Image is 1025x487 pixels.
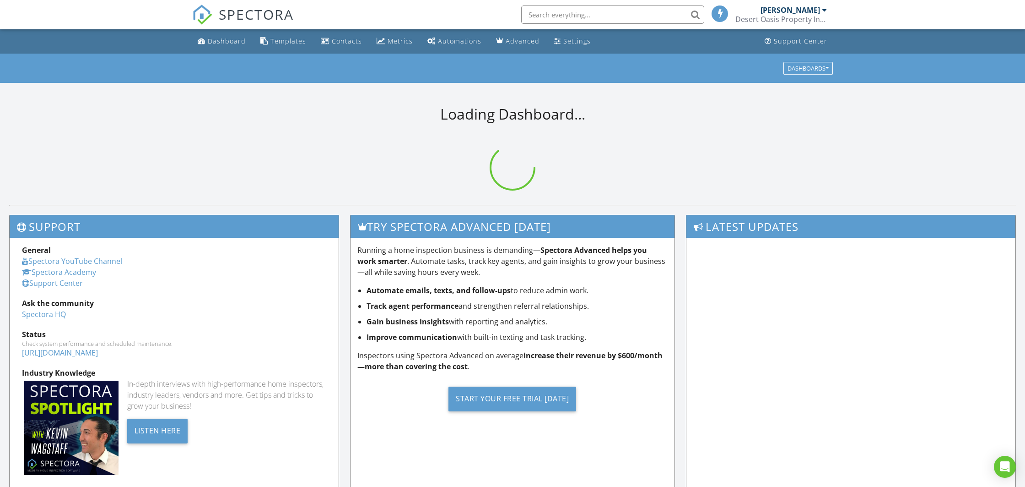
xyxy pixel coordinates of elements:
[22,256,122,266] a: Spectora YouTube Channel
[438,37,481,45] div: Automations
[388,37,413,45] div: Metrics
[208,37,246,45] div: Dashboard
[127,425,188,435] a: Listen Here
[22,329,326,340] div: Status
[448,387,576,411] div: Start Your Free Trial [DATE]
[761,5,820,15] div: [PERSON_NAME]
[761,33,831,50] a: Support Center
[351,215,674,238] h3: Try spectora advanced [DATE]
[357,350,663,372] strong: increase their revenue by $600/month—more than covering the cost
[994,456,1016,478] div: Open Intercom Messenger
[367,285,511,295] strong: Automate emails, texts, and follow-ups
[194,33,249,50] a: Dashboard
[127,419,188,443] div: Listen Here
[367,285,667,296] li: to reduce admin work.
[22,340,326,347] div: Check system performance and scheduled maintenance.
[257,33,310,50] a: Templates
[367,301,459,311] strong: Track agent performance
[367,332,667,343] li: with built-in texting and task tracking.
[367,317,449,327] strong: Gain business insights
[686,215,1015,238] h3: Latest Updates
[424,33,485,50] a: Automations (Basic)
[506,37,539,45] div: Advanced
[22,367,326,378] div: Industry Knowledge
[22,298,326,309] div: Ask the community
[563,37,591,45] div: Settings
[492,33,543,50] a: Advanced
[192,12,294,32] a: SPECTORA
[357,350,667,372] p: Inspectors using Spectora Advanced on average .
[317,33,366,50] a: Contacts
[367,316,667,327] li: with reporting and analytics.
[788,65,829,71] div: Dashboards
[22,245,51,255] strong: General
[22,348,98,358] a: [URL][DOMAIN_NAME]
[192,5,212,25] img: The Best Home Inspection Software - Spectora
[219,5,294,24] span: SPECTORA
[735,15,827,24] div: Desert Oasis Property Inspections
[22,309,66,319] a: Spectora HQ
[22,267,96,277] a: Spectora Academy
[270,37,306,45] div: Templates
[127,378,327,411] div: In-depth interviews with high-performance home inspectors, industry leaders, vendors and more. Ge...
[367,301,667,312] li: and strengthen referral relationships.
[10,215,339,238] h3: Support
[332,37,362,45] div: Contacts
[373,33,416,50] a: Metrics
[550,33,594,50] a: Settings
[367,332,457,342] strong: Improve communication
[774,37,827,45] div: Support Center
[357,379,667,418] a: Start Your Free Trial [DATE]
[22,278,83,288] a: Support Center
[521,5,704,24] input: Search everything...
[24,381,119,475] img: Spectoraspolightmain
[357,245,647,266] strong: Spectora Advanced helps you work smarter
[357,245,667,278] p: Running a home inspection business is demanding— . Automate tasks, track key agents, and gain ins...
[783,62,833,75] button: Dashboards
